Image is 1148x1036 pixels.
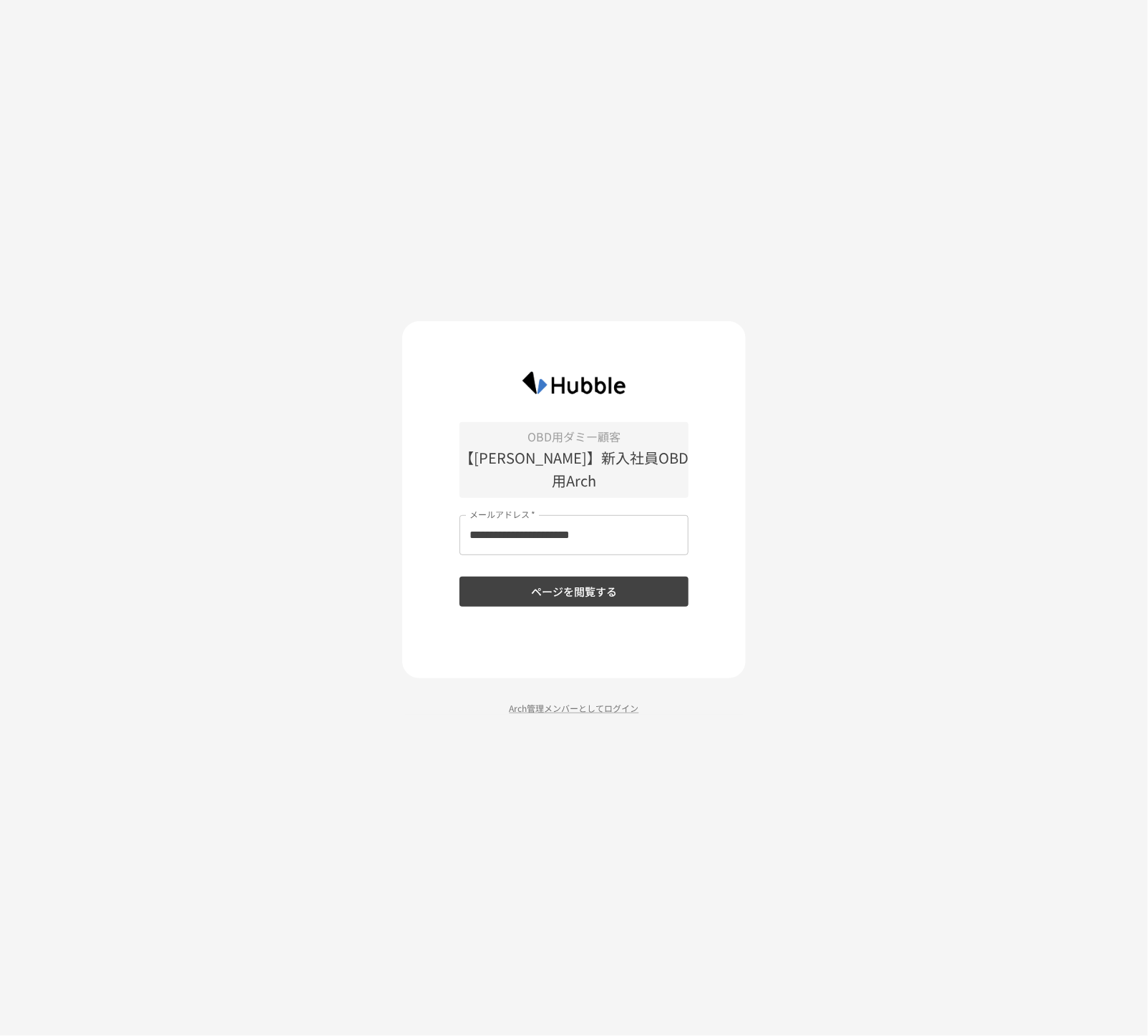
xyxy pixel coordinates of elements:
p: 【[PERSON_NAME]】新入社員OBD用Arch [459,446,689,492]
p: Arch管理メンバーとしてログイン [402,701,746,715]
p: OBD用ダミー顧客 [459,428,689,446]
img: HzDRNkGCf7KYO4GfwKnzITak6oVsp5RHeZBEM1dQFiQ [510,364,639,401]
label: メールアドレス [470,509,535,521]
button: ページを閲覧する [459,577,689,607]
